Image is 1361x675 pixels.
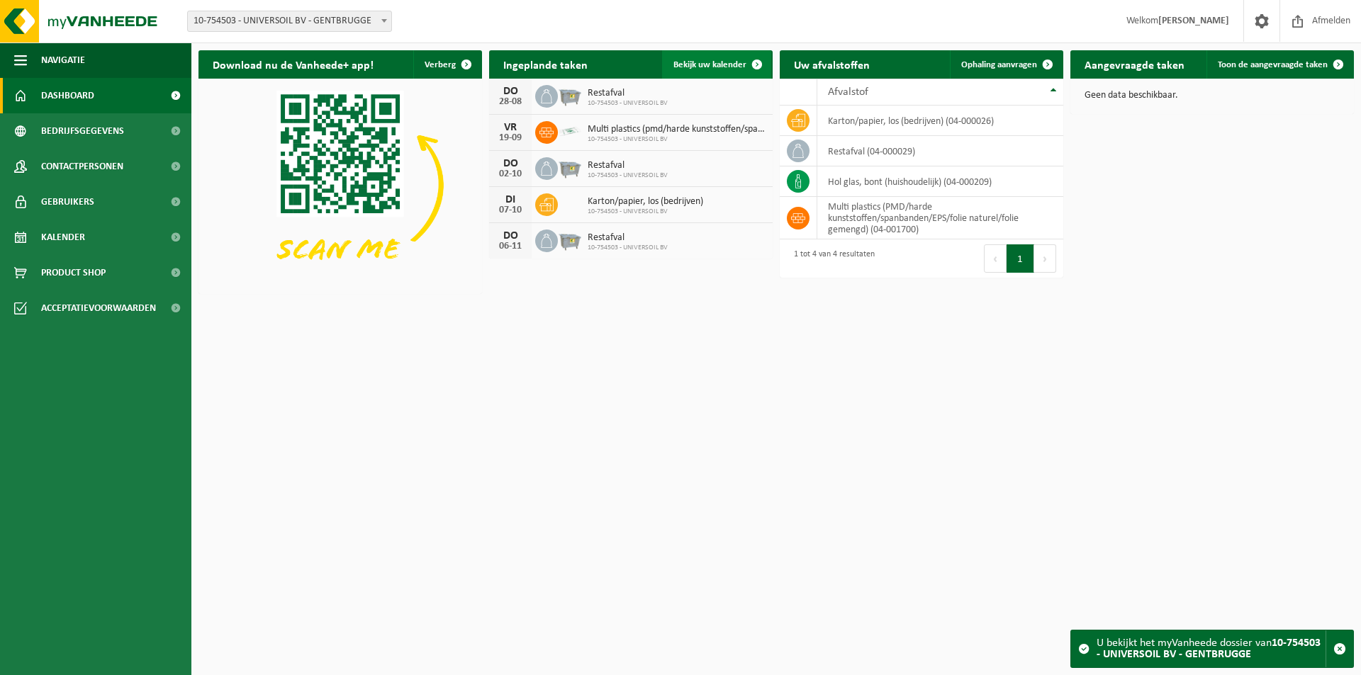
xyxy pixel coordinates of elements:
button: Next [1034,244,1056,273]
div: 06-11 [496,242,525,251]
div: 02-10 [496,169,525,179]
h2: Download nu de Vanheede+ app! [198,50,388,78]
span: Restafval [588,232,668,244]
span: Ophaling aanvragen [961,60,1037,69]
td: multi plastics (PMD/harde kunststoffen/spanbanden/EPS/folie naturel/folie gemengd) (04-001700) [817,197,1063,239]
span: Dashboard [41,78,94,113]
img: WB-2500-GAL-GY-01 [558,155,582,179]
span: Gebruikers [41,184,94,220]
div: 28-08 [496,97,525,107]
span: Afvalstof [828,86,868,98]
div: DI [496,194,525,205]
span: Bedrijfsgegevens [41,113,124,149]
span: 10-754503 - UNIVERSOIL BV [588,171,668,180]
span: Multi plastics (pmd/harde kunststoffen/spanbanden/eps/folie naturel/folie gemeng... [588,124,766,135]
td: hol glas, bont (huishoudelijk) (04-000209) [817,166,1063,197]
p: Geen data beschikbaar. [1085,91,1340,101]
div: DO [496,86,525,97]
a: Ophaling aanvragen [950,50,1062,79]
span: Toon de aangevraagde taken [1218,60,1328,69]
span: Restafval [588,160,668,171]
div: VR [496,122,525,133]
strong: 10-754503 - UNIVERSOIL BV - GENTBRUGGE [1097,637,1321,660]
div: DO [496,230,525,242]
span: Kalender [41,220,85,255]
span: Product Shop [41,255,106,290]
div: 19-09 [496,133,525,143]
img: Download de VHEPlus App [198,79,482,291]
strong: [PERSON_NAME] [1158,16,1229,26]
td: restafval (04-000029) [817,136,1063,166]
span: Restafval [588,88,668,99]
div: 1 tot 4 van 4 resultaten [787,243,875,274]
span: Acceptatievoorwaarden [41,290,156,326]
a: Bekijk uw kalender [662,50,771,79]
h2: Uw afvalstoffen [780,50,884,78]
button: Verberg [413,50,481,79]
img: LP-SK-00500-LPE-16 [558,119,582,143]
span: 10-754503 - UNIVERSOIL BV [588,208,703,216]
div: U bekijkt het myVanheede dossier van [1097,630,1326,667]
div: 07-10 [496,205,525,215]
h2: Aangevraagde taken [1070,50,1199,78]
h2: Ingeplande taken [489,50,602,78]
span: 10-754503 - UNIVERSOIL BV [588,135,766,144]
span: 10-754503 - UNIVERSOIL BV [588,99,668,108]
span: Karton/papier, los (bedrijven) [588,196,703,208]
button: Previous [984,244,1007,273]
span: Navigatie [41,42,85,78]
span: Verberg [425,60,456,69]
a: Toon de aangevraagde taken [1206,50,1352,79]
span: 10-754503 - UNIVERSOIL BV - GENTBRUGGE [187,11,392,32]
img: WB-2500-GAL-GY-01 [558,83,582,107]
button: 1 [1007,244,1034,273]
span: Contactpersonen [41,149,123,184]
img: WB-2500-GAL-GY-01 [558,227,582,251]
span: 10-754503 - UNIVERSOIL BV [588,244,668,252]
td: karton/papier, los (bedrijven) (04-000026) [817,106,1063,136]
span: Bekijk uw kalender [673,60,746,69]
span: 10-754503 - UNIVERSOIL BV - GENTBRUGGE [188,11,391,31]
div: DO [496,158,525,169]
